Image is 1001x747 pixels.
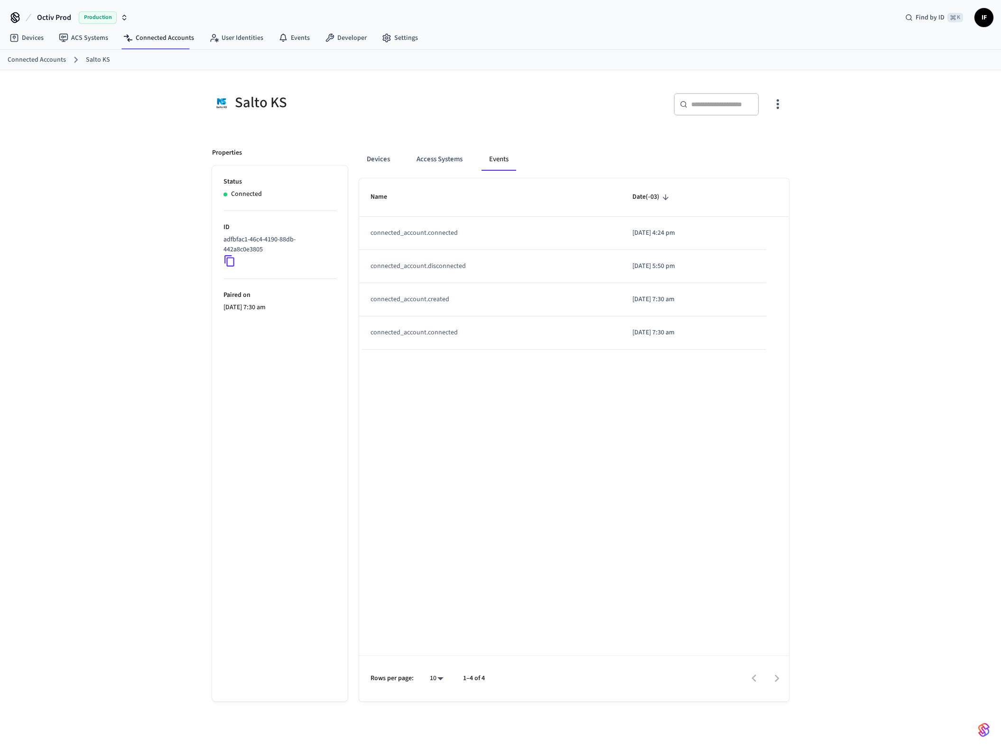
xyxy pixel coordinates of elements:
p: [DATE] 4:24 pm [632,228,755,238]
p: Paired on [223,290,336,300]
span: ⌘ K [947,13,963,22]
p: 1–4 of 4 [463,673,485,683]
a: Events [271,29,317,46]
p: Properties [212,148,242,158]
table: sticky table [359,178,789,349]
td: connected_account.disconnected [359,250,621,283]
img: SeamLogoGradient.69752ec5.svg [978,722,990,738]
a: Connected Accounts [8,55,66,65]
a: Salto KS [86,55,110,65]
p: Connected [231,189,262,199]
p: adfbfac1-46c4-4190-88db-442a8c0e3805 [223,235,333,255]
span: Name [371,190,399,204]
td: connected_account.connected [359,217,621,250]
span: Date(-03) [632,190,672,204]
div: Find by ID⌘ K [898,9,971,26]
td: connected_account.created [359,283,621,316]
div: 10 [425,672,448,685]
div: connected account tabs [359,148,789,171]
span: Find by ID [916,13,945,22]
button: Access Systems [409,148,470,171]
span: IF [975,9,992,26]
p: [DATE] 5:50 pm [632,261,755,271]
a: Devices [2,29,51,46]
button: IF [974,8,993,27]
a: Developer [317,29,374,46]
img: Salto KS Logo [212,93,231,112]
td: connected_account.connected [359,316,621,350]
button: Events [482,148,516,171]
a: User Identities [202,29,271,46]
p: ID [223,222,336,232]
span: Production [79,11,117,24]
p: [DATE] 7:30 am [223,303,336,313]
p: [DATE] 7:30 am [632,295,755,304]
div: Salto KS [212,93,495,112]
a: Connected Accounts [116,29,202,46]
button: Devices [359,148,398,171]
span: Octiv Prod [37,12,71,23]
p: Status [223,177,336,187]
a: ACS Systems [51,29,116,46]
p: [DATE] 7:30 am [632,328,755,338]
p: Rows per page: [371,673,414,683]
a: Settings [374,29,426,46]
